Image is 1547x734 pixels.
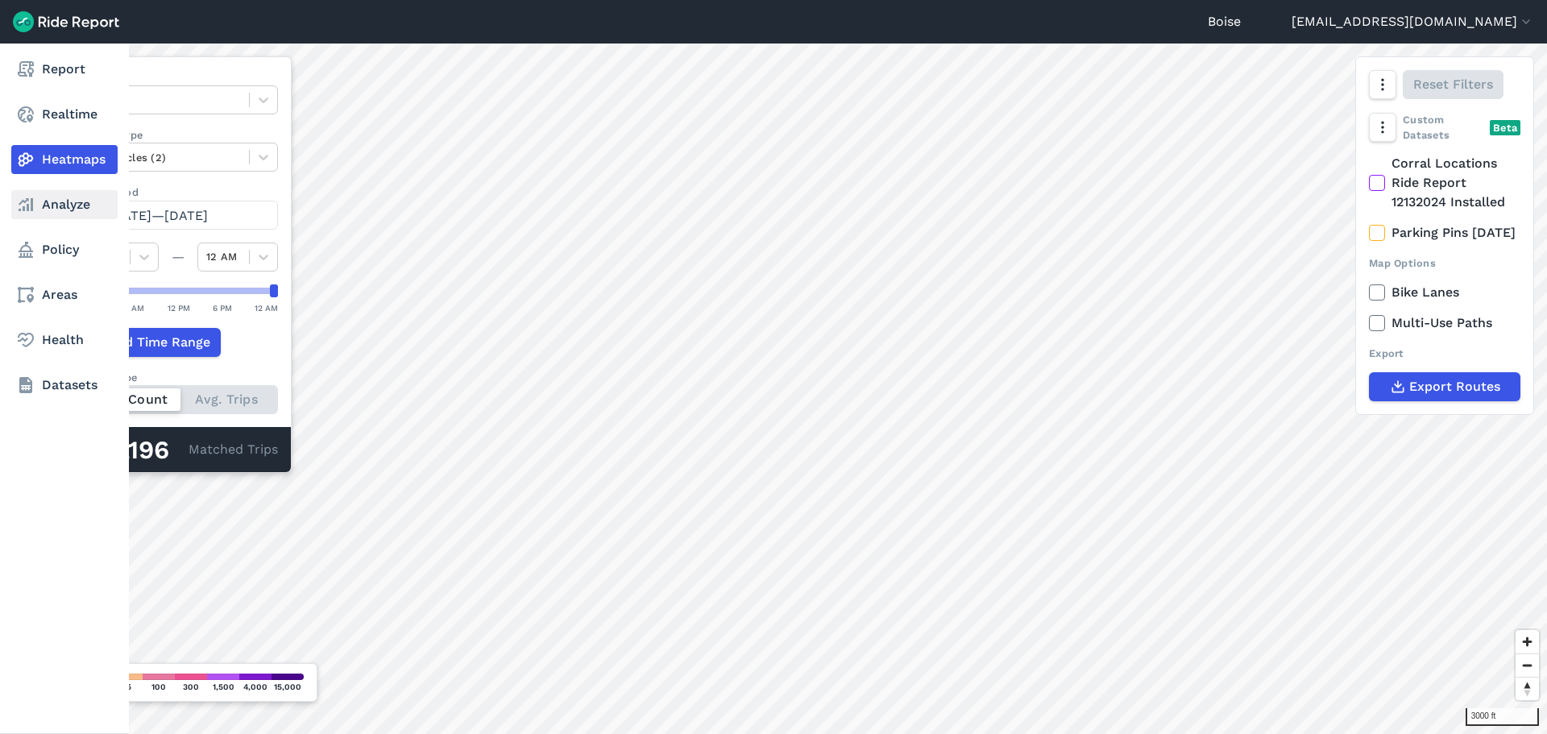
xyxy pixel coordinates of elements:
button: [DATE]—[DATE] [78,201,278,230]
a: Areas [11,280,118,309]
div: Map Options [1369,255,1520,271]
div: 12 AM [255,301,278,315]
div: 3000 ft [1466,708,1539,726]
div: — [159,247,197,267]
label: Data Type [78,70,278,85]
span: [DATE]—[DATE] [108,208,208,223]
a: Health [11,326,118,355]
img: Ride Report [13,11,119,32]
button: Export Routes [1369,372,1520,401]
button: [EMAIL_ADDRESS][DOMAIN_NAME] [1292,12,1534,31]
label: Multi-Use Paths [1369,313,1520,333]
a: Heatmaps [11,145,118,174]
a: Analyze [11,190,118,219]
div: Custom Datasets [1369,112,1520,143]
label: Corral Locations Ride Report 12132024 Installed [1369,154,1520,212]
label: Bike Lanes [1369,283,1520,302]
div: Export [1369,346,1520,361]
button: Zoom out [1516,653,1539,677]
div: 12 PM [168,301,190,315]
a: Policy [11,235,118,264]
div: 6 AM [124,301,144,315]
span: Reset Filters [1413,75,1493,94]
div: 349,196 [78,440,189,461]
span: Add Time Range [108,333,210,352]
label: Vehicle Type [78,127,278,143]
div: Beta [1490,120,1520,135]
label: Data Period [78,185,278,200]
canvas: Map [52,44,1547,734]
button: Add Time Range [78,328,221,357]
a: Boise [1208,12,1241,31]
label: Parking Pins [DATE] [1369,223,1520,243]
button: Reset Filters [1403,70,1503,99]
button: Reset bearing to north [1516,677,1539,700]
div: Count Type [78,370,278,385]
span: Export Routes [1409,377,1500,396]
a: Datasets [11,371,118,400]
a: Realtime [11,100,118,129]
button: Zoom in [1516,630,1539,653]
div: 6 PM [213,301,232,315]
div: Matched Trips [65,427,291,472]
a: Report [11,55,118,84]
